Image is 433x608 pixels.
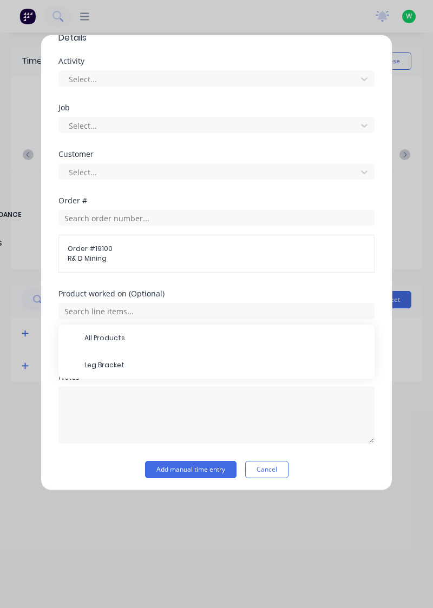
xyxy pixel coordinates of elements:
[58,290,375,298] div: Product worked on (Optional)
[58,31,375,44] span: Details
[58,373,375,381] div: Notes
[84,333,366,343] span: All Products
[58,197,375,204] div: Order #
[68,254,365,263] span: R& D Mining
[58,104,375,111] div: Job
[58,57,375,65] div: Activity
[58,210,375,226] input: Search order number...
[58,150,375,158] div: Customer
[68,244,365,254] span: Order # 19100
[84,360,366,370] span: Leg Bracket
[145,461,237,478] button: Add manual time entry
[245,461,288,478] button: Cancel
[58,303,375,319] input: Search line items...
